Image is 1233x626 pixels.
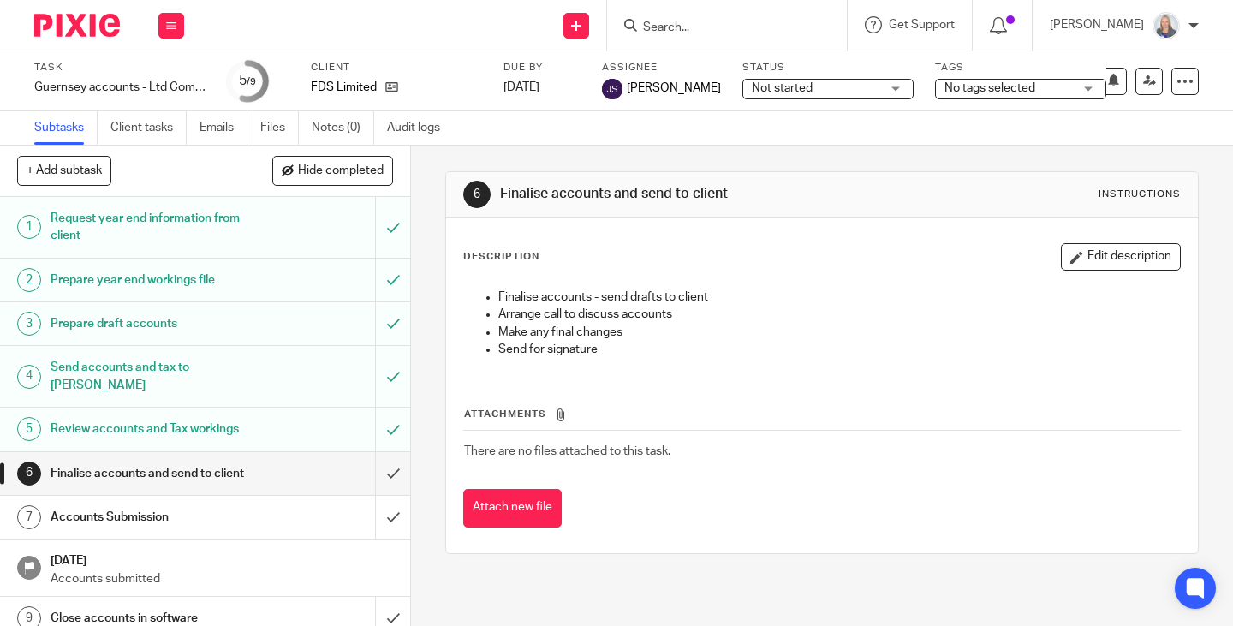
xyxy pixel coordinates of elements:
[239,71,256,91] div: 5
[464,409,546,419] span: Attachments
[498,289,1180,306] p: Finalise accounts - send drafts to client
[498,341,1180,358] p: Send for signature
[311,79,377,96] p: FDS Limited
[500,185,859,203] h1: Finalise accounts and send to client
[34,111,98,145] a: Subtasks
[247,77,256,86] small: /9
[602,61,721,75] label: Assignee
[1153,12,1180,39] img: Debbie%20Noon%20Professional%20Photo.jpg
[463,181,491,208] div: 6
[641,21,795,36] input: Search
[17,268,41,292] div: 2
[298,164,384,178] span: Hide completed
[889,19,955,31] span: Get Support
[200,111,247,145] a: Emails
[34,79,205,96] div: Guernsey accounts - Ltd Company
[17,156,111,185] button: + Add subtask
[312,111,374,145] a: Notes (0)
[1050,16,1144,33] p: [PERSON_NAME]
[272,156,393,185] button: Hide completed
[51,206,256,249] h1: Request year end information from client
[1099,188,1181,201] div: Instructions
[51,311,256,337] h1: Prepare draft accounts
[742,61,914,75] label: Status
[387,111,453,145] a: Audit logs
[17,462,41,486] div: 6
[17,417,41,441] div: 5
[51,461,256,486] h1: Finalise accounts and send to client
[51,504,256,530] h1: Accounts Submission
[51,267,256,293] h1: Prepare year end workings file
[752,82,813,94] span: Not started
[464,445,670,457] span: There are no files attached to this task.
[498,306,1180,323] p: Arrange call to discuss accounts
[17,365,41,389] div: 4
[463,250,539,264] p: Description
[935,61,1106,75] label: Tags
[602,79,622,99] img: svg%3E
[51,548,393,569] h1: [DATE]
[34,14,120,37] img: Pixie
[34,61,205,75] label: Task
[51,355,256,398] h1: Send accounts and tax to [PERSON_NAME]
[311,61,482,75] label: Client
[1061,243,1181,271] button: Edit description
[503,81,539,93] span: [DATE]
[944,82,1035,94] span: No tags selected
[51,416,256,442] h1: Review accounts and Tax workings
[498,324,1180,341] p: Make any final changes
[463,489,562,528] button: Attach new file
[17,215,41,239] div: 1
[17,312,41,336] div: 3
[17,505,41,529] div: 7
[627,80,721,97] span: [PERSON_NAME]
[51,570,393,587] p: Accounts submitted
[110,111,187,145] a: Client tasks
[503,61,581,75] label: Due by
[260,111,299,145] a: Files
